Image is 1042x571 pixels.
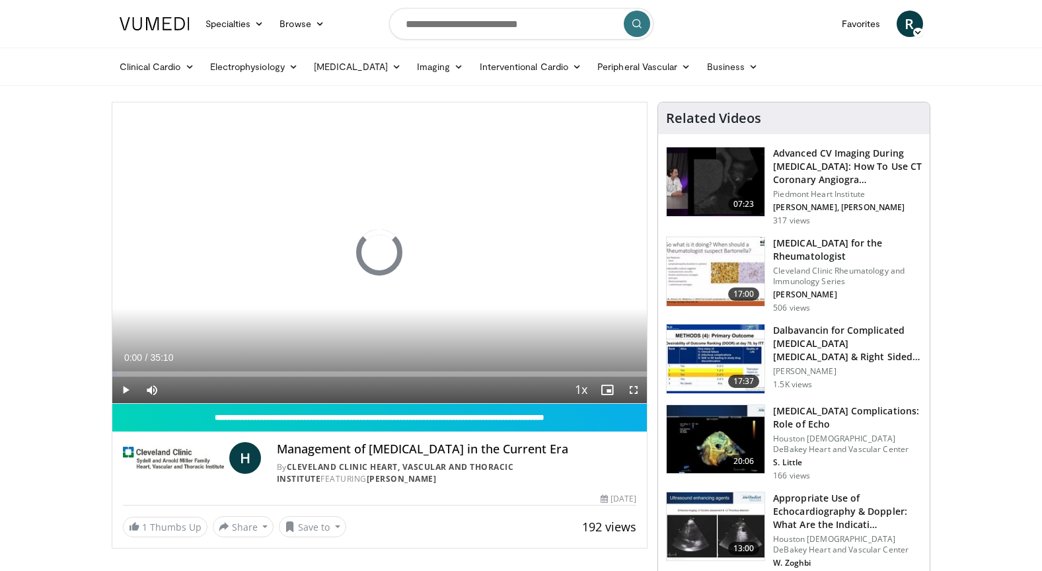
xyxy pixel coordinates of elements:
a: [MEDICAL_DATA] [306,54,409,80]
img: VuMedi Logo [120,17,190,30]
p: S. Little [773,457,922,468]
img: 071bf604-55fe-4612-bb61-4c7dbe9dc179.150x105_q85_crop-smart_upscale.jpg [667,147,764,216]
p: 317 views [773,215,810,226]
a: Cleveland Clinic Heart, Vascular and Thoracic Institute [277,461,514,484]
button: Enable picture-in-picture mode [594,377,620,403]
h3: [MEDICAL_DATA] for the Rheumatologist [773,237,922,263]
p: Cleveland Clinic Rheumatology and Immunology Series [773,266,922,287]
img: 33bd2010-25f7-4546-be08-76b8e6be7f48.150x105_q85_crop-smart_upscale.jpg [667,324,764,393]
span: 192 views [582,519,636,535]
p: [PERSON_NAME] [773,366,922,377]
a: Clinical Cardio [112,54,202,80]
p: [PERSON_NAME], [PERSON_NAME] [773,202,922,213]
div: [DATE] [601,493,636,505]
img: Cleveland Clinic Heart, Vascular and Thoracic Institute [123,442,224,474]
span: / [145,352,148,363]
a: 1 Thumbs Up [123,517,207,537]
button: Playback Rate [568,377,594,403]
span: 0:00 [124,352,142,363]
a: [PERSON_NAME] [367,473,437,484]
p: 1.5K views [773,379,812,390]
span: 20:06 [728,455,760,468]
a: 17:37 Dalbavancin for Complicated [MEDICAL_DATA] [MEDICAL_DATA] & Right Sided Endocardi… [PERSON_... [666,324,922,394]
span: 1 [142,521,147,533]
h4: Management of [MEDICAL_DATA] in the Current Era [277,442,636,457]
a: Peripheral Vascular [589,54,698,80]
p: 166 views [773,471,810,481]
a: 20:06 [MEDICAL_DATA] Complications: Role of Echo Houston [DEMOGRAPHIC_DATA] DeBakey Heart and Vas... [666,404,922,481]
a: 17:00 [MEDICAL_DATA] for the Rheumatologist Cleveland Clinic Rheumatology and Immunology Series [... [666,237,922,313]
p: [PERSON_NAME] [773,289,922,300]
p: Piedmont Heart Institute [773,189,922,200]
a: R [897,11,923,37]
a: Specialties [198,11,272,37]
p: 506 views [773,303,810,313]
div: By FEATURING [277,461,636,485]
h4: Related Videos [666,110,761,126]
button: Play [112,377,139,403]
button: Save to [279,516,346,537]
p: Houston [DEMOGRAPHIC_DATA] DeBakey Heart and Vascular Center [773,534,922,555]
a: Favorites [834,11,889,37]
span: 13:00 [728,542,760,555]
a: Electrophysiology [202,54,306,80]
button: Fullscreen [620,377,647,403]
a: Imaging [409,54,472,80]
span: 35:10 [150,352,173,363]
h3: [MEDICAL_DATA] Complications: Role of Echo [773,404,922,431]
a: Browse [272,11,332,37]
h3: Dalbavancin for Complicated [MEDICAL_DATA] [MEDICAL_DATA] & Right Sided Endocardi… [773,324,922,363]
h3: Appropriate Use of Echocardiography & Doppler: What Are the Indicati… [773,492,922,531]
span: 07:23 [728,198,760,211]
span: 17:00 [728,287,760,301]
div: Progress Bar [112,371,648,377]
img: 0d32fb67-6941-41e7-8450-32c745e47ed4.150x105_q85_crop-smart_upscale.jpg [667,405,764,474]
input: Search topics, interventions [389,8,653,40]
p: W. Zoghbi [773,558,922,568]
button: Mute [139,377,165,403]
h3: Advanced CV Imaging During [MEDICAL_DATA]: How To Use CT Coronary Angiogra… [773,147,922,186]
span: 17:37 [728,375,760,388]
a: H [229,442,261,474]
video-js: Video Player [112,102,648,404]
a: Business [699,54,766,80]
button: Share [213,516,274,537]
a: Interventional Cardio [472,54,590,80]
img: 75cf4903-aede-45bd-bf48-4cb38d9f4870.150x105_q85_crop-smart_upscale.jpg [667,237,764,306]
a: 07:23 Advanced CV Imaging During [MEDICAL_DATA]: How To Use CT Coronary Angiogra… Piedmont Heart ... [666,147,922,226]
img: 8c34a010-3adc-4454-aef0-fe1b11b3d20e.150x105_q85_crop-smart_upscale.jpg [667,492,764,561]
p: Houston [DEMOGRAPHIC_DATA] DeBakey Heart and Vascular Center [773,434,922,455]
